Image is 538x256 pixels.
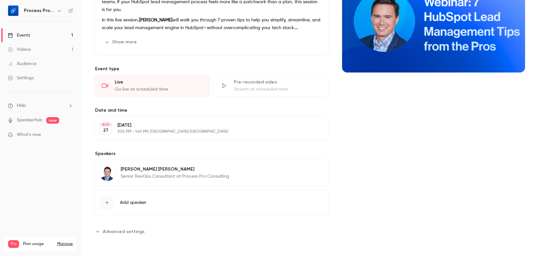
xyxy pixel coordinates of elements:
div: Pre-recorded videoStream at scheduled time [213,75,329,97]
span: What's new [17,131,41,138]
img: Process Pro Consulting [8,6,18,16]
div: Audience [8,61,37,67]
div: Stream at scheduled time [234,86,321,93]
p: Event type [94,66,329,72]
button: Advanced settings [94,226,148,237]
p: 27 [103,127,108,134]
span: Help [17,102,26,109]
span: new [46,117,59,124]
span: Plan usage [23,241,53,247]
div: LiveGo live at scheduled time [94,75,210,97]
button: Show more [102,37,141,47]
div: Sean Smith[PERSON_NAME] [PERSON_NAME]Senior RevOps Consultant at Process Pro Consulting [94,160,329,187]
p: In this live session, will walk you through 7 proven tips to help you simplify, streamline, and s... [102,16,321,32]
div: Live [115,79,202,85]
img: Sean Smith [100,165,115,181]
span: Advanced settings [103,228,145,235]
p: [PERSON_NAME] [PERSON_NAME] [121,166,229,173]
span: Add speaker [120,199,146,206]
div: Settings [8,75,34,81]
span: Pro [8,240,19,248]
li: help-dropdown-opener [8,102,73,109]
section: Advanced settings [94,226,329,237]
div: Go live at scheduled time [115,86,202,93]
p: [DATE] [117,122,295,128]
a: SpeakerHub [17,117,42,124]
p: 1:00 PM - 1:45 PM, [GEOGRAPHIC_DATA]/[GEOGRAPHIC_DATA] [117,129,295,134]
h6: Process Pro Consulting [24,7,54,14]
div: Videos [8,46,31,53]
div: AUG [100,122,112,127]
strong: [PERSON_NAME] [139,18,172,22]
p: Senior RevOps Consultant at Process Pro Consulting [121,173,229,180]
label: Date and time [94,107,329,114]
div: Events [8,32,30,39]
div: Pre-recorded video [234,79,321,85]
button: Add speaker [94,189,329,216]
label: Speakers [94,150,329,157]
a: Manage [57,241,73,247]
